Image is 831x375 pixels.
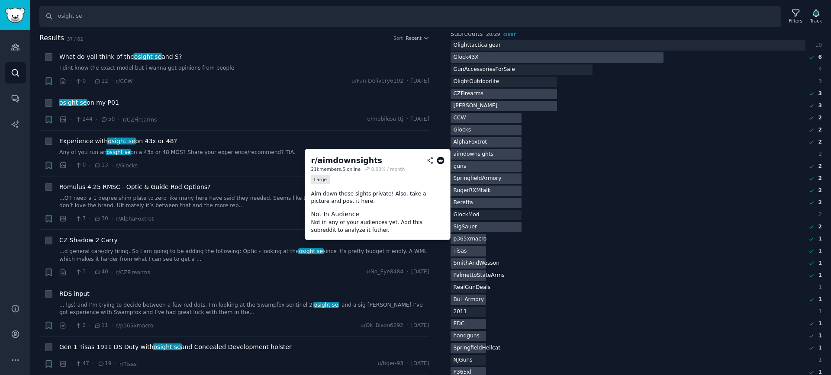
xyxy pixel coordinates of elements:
div: 2 [815,211,822,219]
div: 2 [815,138,822,146]
div: 2011 [451,307,470,317]
span: · [89,268,90,277]
div: Filters [789,18,802,24]
span: 30 [94,215,108,223]
span: r/p365xmacro [116,323,153,329]
a: ...OT need a 1 degree shim plate to zero like many here have said they needed. Seems like the new... [59,195,429,210]
div: RugerRXMtalk [451,186,494,196]
span: on my P01 [59,98,119,107]
span: · [70,268,72,277]
div: RealGunDeals [451,282,494,293]
a: Romulus 4.25 RMSC - Optic & Guide Rod Options? [59,183,211,192]
button: Recent [406,35,429,41]
div: 4 [815,66,822,74]
div: Bul_Armory [451,295,487,305]
span: 244 [75,115,93,123]
a: Experience withosight seon 43x or 48? [59,137,177,146]
span: [DATE] [411,115,429,123]
span: · [406,268,408,276]
div: 3 [815,78,822,86]
span: · [70,359,72,369]
div: 1 [815,308,822,316]
span: · [96,115,97,124]
span: Results [39,33,64,44]
a: What do yall think of theosight seand S? [59,52,182,61]
div: 2 [815,223,822,231]
div: 3 [815,102,822,110]
dt: Not In Audience [311,210,444,219]
span: r/AlphaFoxtrot [116,216,154,222]
a: RDS input [59,289,90,298]
div: 1 [815,320,822,328]
span: clear [503,32,516,37]
span: 11 [94,322,108,330]
div: GunAccessoriesForSale [451,64,518,75]
span: 2 [75,322,86,330]
p: Aim down those sights private! Also, take a picture and post it here. [311,190,444,205]
span: r/CZFirearms [123,117,157,123]
h2: Subreddits [451,29,483,38]
span: · [111,161,113,170]
div: 10 [815,42,822,49]
span: 3 [75,268,86,276]
span: · [89,161,90,170]
div: aimdownsights [451,149,496,160]
img: GummySearch logo [5,8,25,23]
div: 2 [815,175,822,183]
div: 1 [815,356,822,364]
span: u/mobilesuittj [367,115,403,123]
span: 20 / 29 [486,32,500,37]
div: r/ aimdownsights [311,155,382,166]
span: 37 / 62 [67,36,83,42]
span: · [406,77,408,85]
span: · [89,321,90,330]
span: · [111,77,113,86]
div: Beretta [451,198,476,208]
span: [DATE] [411,360,429,368]
a: I dint know the exact model but i wanna get opinions from people [59,64,429,72]
span: Recent [406,35,422,41]
span: u/Ok_Bison6292 [361,322,403,330]
span: · [89,77,90,86]
span: · [70,214,72,223]
div: 1 [815,332,822,340]
div: 2 [815,114,822,122]
span: · [406,115,408,123]
a: Gen 1 Tisas 1911 DS Duty withosight seand Concealed Development holster [59,343,292,352]
span: osight se [298,248,324,254]
div: SmithAndWesson [451,258,503,269]
span: · [70,115,72,124]
span: 0 [75,161,86,169]
div: 2 [815,187,822,195]
span: [DATE] [411,322,429,330]
span: 19 [97,360,112,368]
span: · [406,322,408,330]
span: u/Fun-Delivery6192 [351,77,403,85]
span: osight se [153,343,182,350]
div: p365xmacro [451,234,490,245]
div: 6 [815,54,822,61]
span: 0 [75,77,86,85]
div: Tisas [451,246,470,257]
div: Glock43X [451,52,482,63]
span: 50 [100,115,115,123]
div: Track [810,18,822,24]
div: guns [451,161,470,172]
div: 2 [815,126,822,134]
span: 12 [94,77,108,85]
div: 1 [815,247,822,255]
div: Olighttacticalgear [451,40,504,51]
div: 1 [815,344,822,352]
div: 1 [815,284,822,292]
div: 3 [815,90,822,98]
div: EDC [451,319,468,330]
span: · [111,268,113,277]
div: 1 [815,235,822,243]
span: 47 [75,360,89,368]
span: Gen 1 Tisas 1911 DS Duty with and Concealed Development holster [59,343,292,352]
a: ... lgs) and I’m trying to decide between a few red dots. I’m looking at the Swampfox sentinel 2,... [59,301,429,317]
span: [DATE] [411,268,429,276]
span: CZ Shadow 2 Carry [59,236,118,245]
div: 1 [815,296,822,304]
span: · [70,77,72,86]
